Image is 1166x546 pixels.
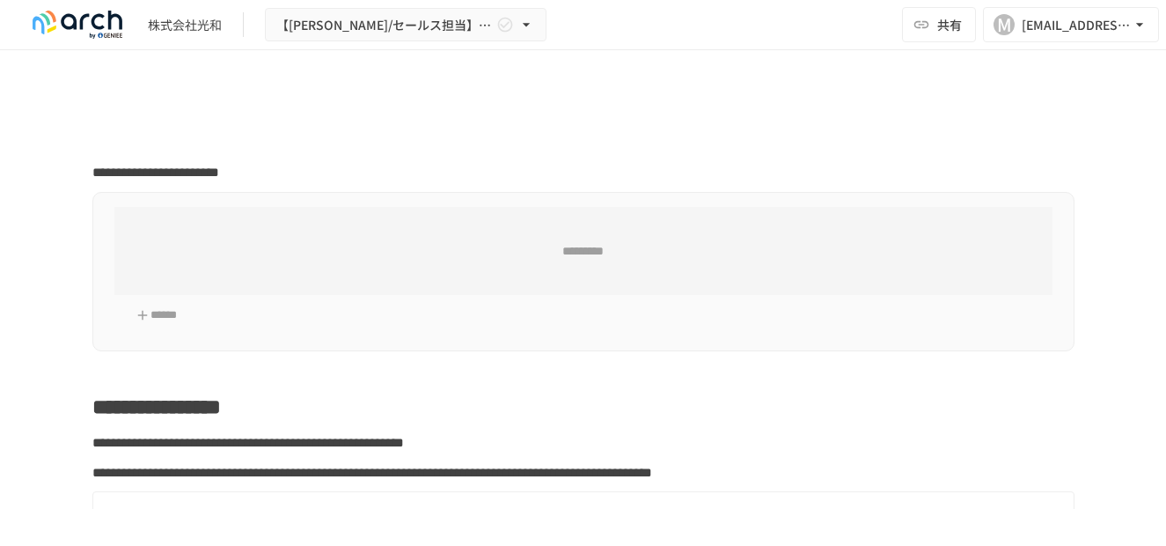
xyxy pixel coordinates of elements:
div: M [994,14,1015,35]
span: 【[PERSON_NAME]/セールス担当】株式会社光和様_初期設定サポート [276,14,493,36]
div: [EMAIL_ADDRESS][DOMAIN_NAME] [1022,14,1131,36]
button: 共有 [902,7,976,42]
img: logo-default@2x-9cf2c760.svg [21,11,134,39]
button: 【[PERSON_NAME]/セールス担当】株式会社光和様_初期設定サポート [265,8,546,42]
button: M[EMAIL_ADDRESS][DOMAIN_NAME] [983,7,1159,42]
span: 共有 [937,15,962,34]
div: 株式会社光和 [148,16,222,34]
